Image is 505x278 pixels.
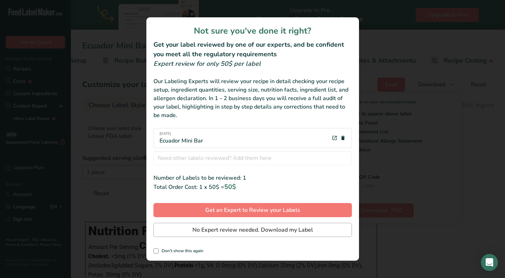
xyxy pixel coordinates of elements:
[153,182,352,192] div: Total Order Cost: 1 x 50$ =
[153,40,352,59] h2: Get your label reviewed by one of our experts, and be confident you meet all the regulatory requi...
[159,131,203,137] span: [DATE]
[153,24,352,37] h1: Not sure you've done it right?
[192,226,313,234] span: No Expert review needed. Download my Label
[159,248,203,254] span: Don't show this again
[153,203,352,217] button: Get an Expert to Review your Labels
[481,254,498,271] div: Open Intercom Messenger
[224,183,236,191] span: 50$
[153,77,352,120] div: Our Labeling Experts will review your recipe in detail checking your recipe setup, ingredient qua...
[153,151,352,165] input: Need other labels reviewed? Add them here
[153,174,352,182] div: Number of Labels to be reviewed: 1
[159,131,203,145] div: Ecuador Mini Bar
[153,223,352,237] button: No Expert review needed. Download my Label
[153,59,352,69] div: Expert review for only 50$ per label
[205,206,300,214] span: Get an Expert to Review your Labels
